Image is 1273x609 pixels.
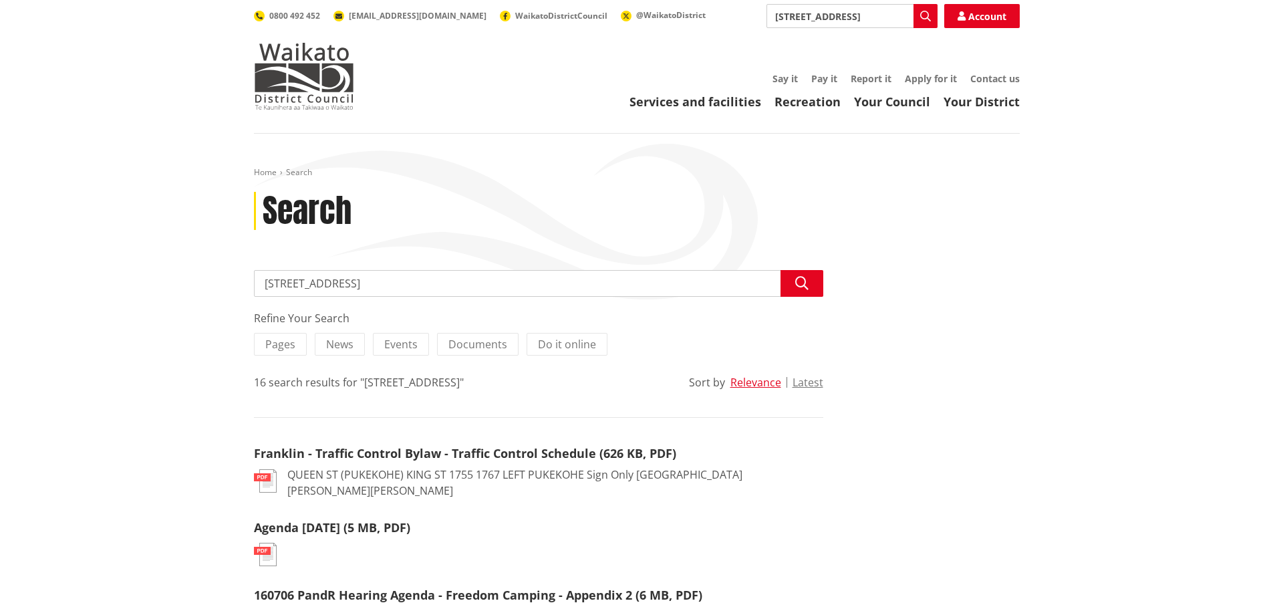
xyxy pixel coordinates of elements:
[851,72,891,85] a: Report it
[254,587,702,603] a: 160706 PandR Hearing Agenda - Freedom Camping - Appendix 2 (6 MB, PDF)
[254,167,1020,178] nav: breadcrumb
[254,469,277,493] img: document-pdf.svg
[538,337,596,352] span: Do it online
[286,166,312,178] span: Search
[730,376,781,388] button: Relevance
[263,192,351,231] h1: Search
[811,72,837,85] a: Pay it
[287,467,823,499] p: QUEEN ST (PUKEKOHE) KING ST 1755 1767 LEFT PUKEKOHE Sign Only [GEOGRAPHIC_DATA][PERSON_NAME][PERS...
[515,10,607,21] span: WaikatoDistrictCouncil
[254,445,676,461] a: Franklin - Traffic Control Bylaw - Traffic Control Schedule (626 KB, PDF)
[905,72,957,85] a: Apply for it
[448,337,507,352] span: Documents
[254,519,410,535] a: Agenda [DATE] (5 MB, PDF)
[254,310,823,326] div: Refine Your Search
[772,72,798,85] a: Say it
[854,94,930,110] a: Your Council
[254,43,354,110] img: Waikato District Council - Te Kaunihera aa Takiwaa o Waikato
[349,10,486,21] span: [EMAIL_ADDRESS][DOMAIN_NAME]
[621,9,706,21] a: @WaikatoDistrict
[326,337,353,352] span: News
[384,337,418,352] span: Events
[766,4,938,28] input: Search input
[774,94,841,110] a: Recreation
[254,10,320,21] a: 0800 492 452
[944,4,1020,28] a: Account
[970,72,1020,85] a: Contact us
[629,94,761,110] a: Services and facilities
[689,374,725,390] div: Sort by
[793,376,823,388] button: Latest
[269,10,320,21] span: 0800 492 452
[944,94,1020,110] a: Your District
[265,337,295,352] span: Pages
[500,10,607,21] a: WaikatoDistrictCouncil
[254,166,277,178] a: Home
[254,374,464,390] div: 16 search results for "[STREET_ADDRESS]"
[333,10,486,21] a: [EMAIL_ADDRESS][DOMAIN_NAME]
[254,543,277,566] img: document-pdf.svg
[254,270,823,297] input: Search input
[636,9,706,21] span: @WaikatoDistrict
